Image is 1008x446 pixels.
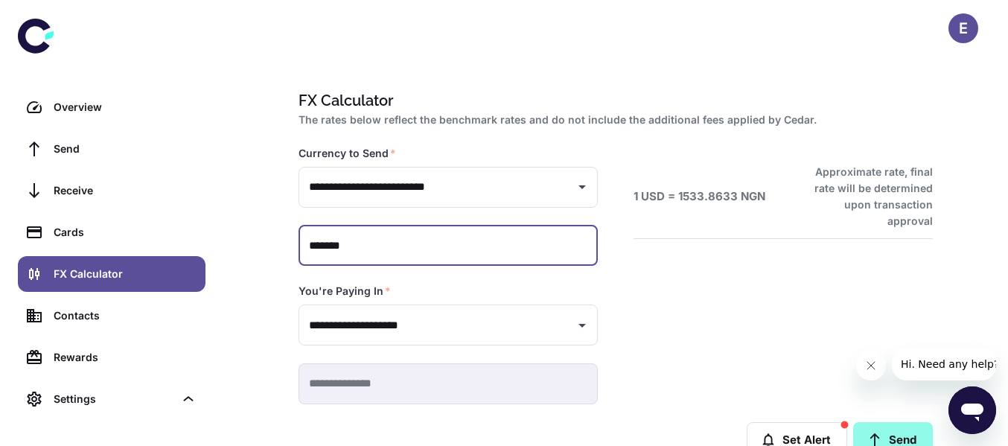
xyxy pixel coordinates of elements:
[18,214,205,250] a: Cards
[54,224,197,240] div: Cards
[54,266,197,282] div: FX Calculator
[948,13,978,43] button: E
[892,348,996,380] iframe: Message from company
[572,176,593,197] button: Open
[18,131,205,167] a: Send
[54,391,174,407] div: Settings
[54,349,197,366] div: Rewards
[54,182,197,199] div: Receive
[18,298,205,334] a: Contacts
[54,308,197,324] div: Contacts
[18,381,205,417] div: Settings
[299,284,391,299] label: You're Paying In
[798,164,933,229] h6: Approximate rate, final rate will be determined upon transaction approval
[18,89,205,125] a: Overview
[9,10,107,22] span: Hi. Need any help?
[299,89,927,112] h1: FX Calculator
[948,386,996,434] iframe: Button to launch messaging window
[18,173,205,208] a: Receive
[572,315,593,336] button: Open
[856,351,886,380] iframe: Close message
[54,99,197,115] div: Overview
[18,340,205,375] a: Rewards
[18,256,205,292] a: FX Calculator
[634,188,765,206] h6: 1 USD = 1533.8633 NGN
[54,141,197,157] div: Send
[299,146,396,161] label: Currency to Send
